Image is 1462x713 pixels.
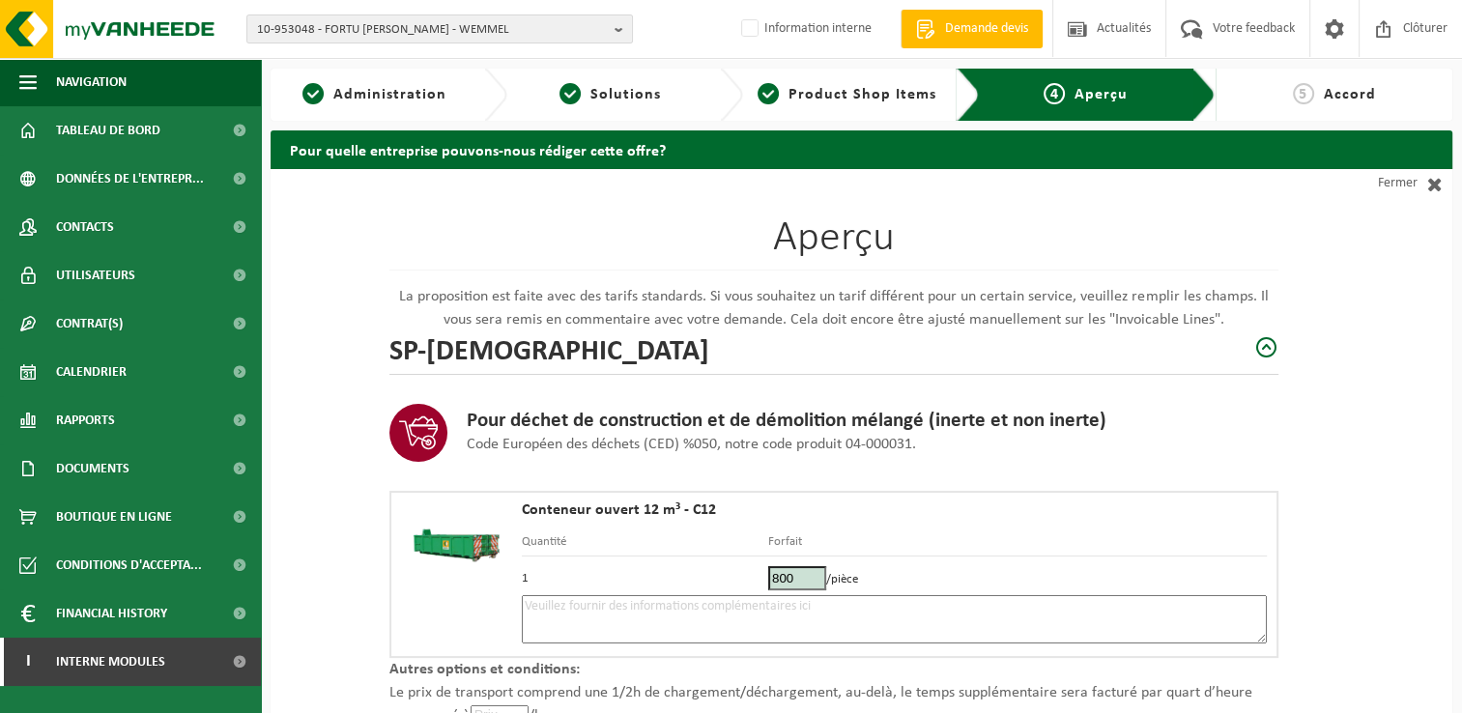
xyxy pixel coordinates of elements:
a: Demande devis [901,10,1043,48]
a: 1Administration [280,83,469,106]
a: 4Aperçu [994,83,1178,106]
span: Calendrier [56,348,127,396]
span: Financial History [56,589,167,638]
span: Tableau de bord [56,106,160,155]
span: Administration [333,87,446,102]
a: Fermer [1278,169,1452,198]
span: Demande devis [940,19,1033,39]
label: Information interne [737,14,872,43]
span: Navigation [56,58,127,106]
th: Forfait [768,532,1267,556]
span: 10-953048 - FORTU [PERSON_NAME] - WEMMEL [257,15,607,44]
span: 1 [302,83,324,104]
span: 4 [1044,83,1065,104]
span: 2 [559,83,581,104]
a: 3Product Shop Items [753,83,941,106]
span: Rapports [56,396,115,444]
span: Contrat(s) [56,299,123,348]
span: 5 [1293,83,1314,104]
span: Interne modules [56,638,165,686]
span: Données de l'entrepr... [56,155,204,203]
span: Utilisateurs [56,251,135,299]
img: HK-XC-12-GN-00.png [401,502,512,578]
span: I [19,638,37,686]
a: 5Accord [1225,83,1443,106]
td: 1 [522,556,768,595]
span: Product Shop Items [788,87,936,102]
td: /pièce [768,556,1267,595]
button: 10-953048 - FORTU [PERSON_NAME] - WEMMEL [246,14,633,43]
h4: Conteneur ouvert 12 m³ - C12 [522,502,1267,518]
span: Aperçu [1075,87,1128,102]
h3: Pour déchet de construction et de démolition mélangé (inerte et non inerte) [467,410,1106,433]
th: Quantité [522,532,768,556]
h1: Aperçu [389,217,1278,271]
span: Contacts [56,203,114,251]
span: Conditions d'accepta... [56,541,202,589]
span: Boutique en ligne [56,493,172,541]
p: La proposition est faite avec des tarifs standards. Si vous souhaitez un tarif différent pour un ... [389,285,1278,331]
span: Documents [56,444,129,493]
a: 2Solutions [517,83,705,106]
span: Solutions [590,87,661,102]
p: Autres options et conditions: [389,658,1278,681]
span: Accord [1324,87,1376,102]
p: Code Européen des déchets (CED) %050, notre code produit 04-000031. [467,433,1106,456]
span: 3 [758,83,779,104]
h2: SP-[DEMOGRAPHIC_DATA] [389,331,709,364]
h2: Pour quelle entreprise pouvons-nous rédiger cette offre? [271,130,1452,168]
input: Prix [768,566,826,590]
